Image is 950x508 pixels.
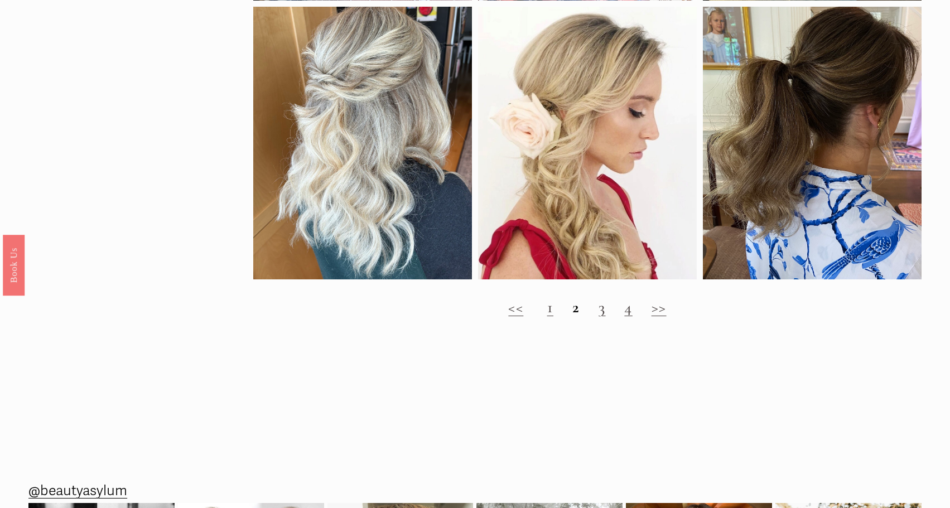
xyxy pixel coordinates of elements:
a: 3 [599,297,605,317]
a: >> [652,297,667,317]
a: << [508,297,523,317]
a: Book Us [3,234,25,295]
a: 4 [624,297,632,317]
a: 1 [547,297,553,317]
a: @beautyasylum [28,478,127,503]
strong: 2 [572,297,580,317]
